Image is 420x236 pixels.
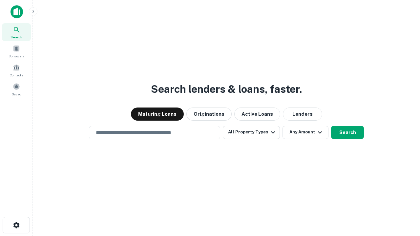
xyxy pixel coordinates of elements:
[2,80,31,98] a: Saved
[10,34,22,40] span: Search
[331,126,364,139] button: Search
[151,81,302,97] h3: Search lenders & loans, faster.
[234,108,280,121] button: Active Loans
[186,108,232,121] button: Originations
[9,53,24,59] span: Borrowers
[12,91,21,97] span: Saved
[2,42,31,60] a: Borrowers
[10,5,23,18] img: capitalize-icon.png
[283,108,322,121] button: Lenders
[387,163,420,194] iframe: Chat Widget
[223,126,280,139] button: All Property Types
[131,108,184,121] button: Maturing Loans
[2,61,31,79] a: Contacts
[10,72,23,78] span: Contacts
[2,23,31,41] a: Search
[283,126,328,139] button: Any Amount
